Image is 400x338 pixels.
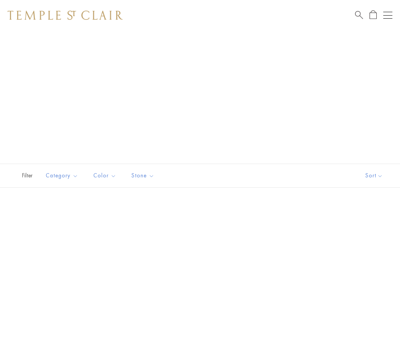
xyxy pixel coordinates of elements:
[126,167,160,184] button: Stone
[90,171,122,180] span: Color
[40,167,84,184] button: Category
[383,11,392,20] button: Open navigation
[355,10,363,20] a: Search
[370,10,377,20] a: Open Shopping Bag
[348,164,400,187] button: Show sort by
[8,11,123,20] img: Temple St. Clair
[88,167,122,184] button: Color
[128,171,160,180] span: Stone
[42,171,84,180] span: Category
